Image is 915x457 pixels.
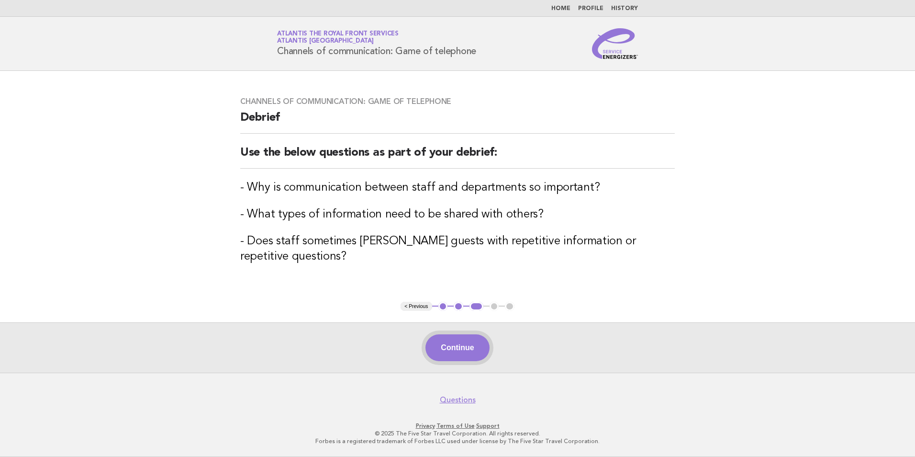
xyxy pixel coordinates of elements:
[277,31,476,56] h1: Channels of communication: Game of telephone
[469,302,483,311] button: 3
[240,110,675,134] h2: Debrief
[240,180,675,195] h3: - Why is communication between staff and departments so important?
[611,6,638,11] a: History
[454,302,463,311] button: 2
[240,145,675,169] h2: Use the below questions as part of your debrief:
[440,395,476,405] a: Questions
[476,423,500,429] a: Support
[438,302,448,311] button: 1
[240,207,675,222] h3: - What types of information need to be shared with others?
[277,38,374,45] span: Atlantis [GEOGRAPHIC_DATA]
[416,423,435,429] a: Privacy
[165,422,750,430] p: · ·
[165,430,750,437] p: © 2025 The Five Star Travel Corporation. All rights reserved.
[436,423,475,429] a: Terms of Use
[592,28,638,59] img: Service Energizers
[578,6,603,11] a: Profile
[401,302,432,311] button: < Previous
[240,97,675,106] h3: Channels of communication: Game of telephone
[551,6,570,11] a: Home
[240,234,675,264] h3: - Does staff sometimes [PERSON_NAME] guests with repetitive information or repetitive questions?
[425,334,489,361] button: Continue
[165,437,750,445] p: Forbes is a registered trademark of Forbes LLC used under license by The Five Star Travel Corpora...
[277,31,399,44] a: Atlantis The Royal Front ServicesAtlantis [GEOGRAPHIC_DATA]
